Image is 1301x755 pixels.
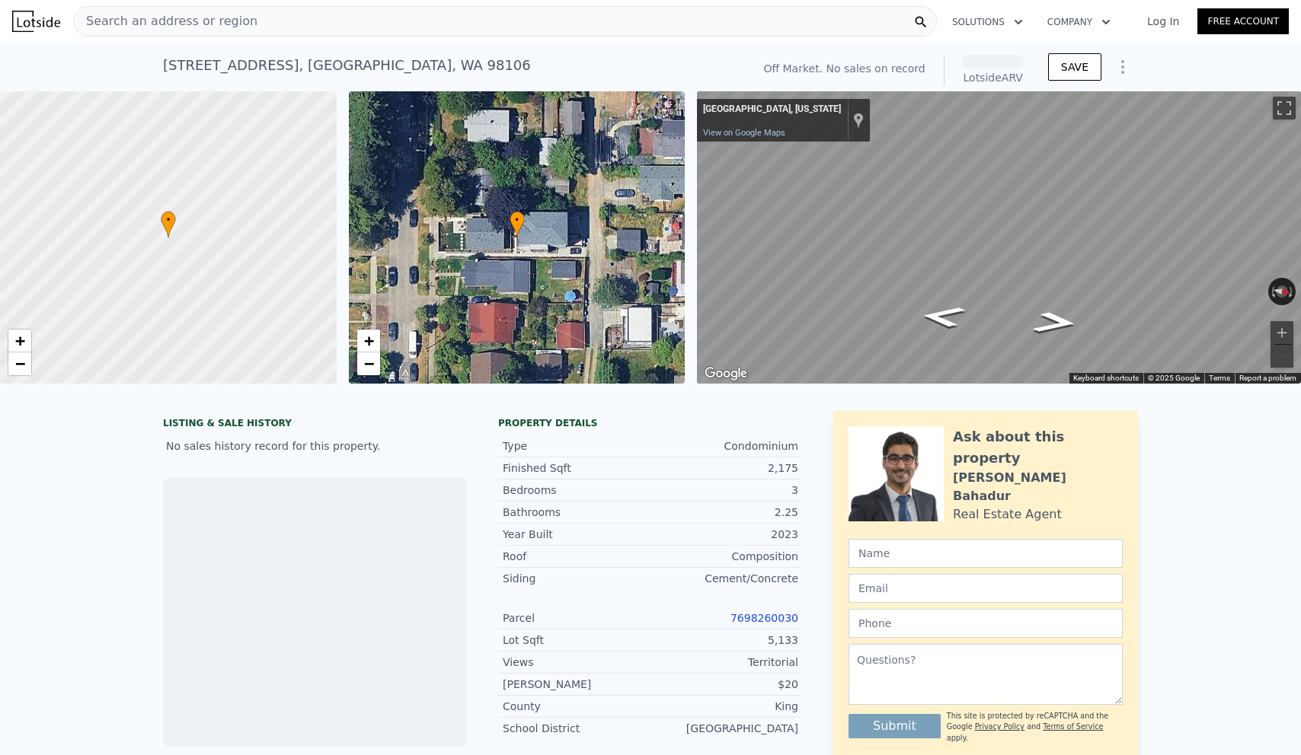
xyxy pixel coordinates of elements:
[163,417,468,432] div: LISTING & SALE HISTORY
[1014,307,1097,339] path: Go North
[947,711,1123,744] div: This site is protected by reCAPTCHA and the Google and apply.
[703,104,841,116] div: [GEOGRAPHIC_DATA], [US_STATE]
[8,330,31,352] a: Zoom in
[503,571,650,586] div: Siding
[161,213,176,227] span: •
[1268,278,1277,305] button: Rotate counterclockwise
[1197,8,1289,34] a: Free Account
[510,211,525,237] div: •
[650,438,798,454] div: Condominium
[503,549,650,564] div: Roof
[163,55,531,76] div: [STREET_ADDRESS] , [GEOGRAPHIC_DATA] , WA 98106
[503,483,650,498] div: Bedrooms
[503,721,650,736] div: School District
[849,539,1123,568] input: Name
[697,91,1301,384] div: Street View
[650,549,798,564] div: Composition
[701,364,751,384] img: Google
[650,483,798,498] div: 3
[503,527,650,542] div: Year Built
[1271,345,1293,368] button: Zoom out
[1209,374,1230,382] a: Terms (opens in new tab)
[12,11,60,32] img: Lotside
[953,426,1123,469] div: Ask about this property
[703,128,785,138] a: View on Google Maps
[1267,284,1296,300] button: Reset the view
[503,610,650,626] div: Parcel
[498,417,803,429] div: Property details
[1108,52,1138,82] button: Show Options
[953,505,1062,524] div: Real Estate Agent
[650,655,798,670] div: Territorial
[15,354,25,373] span: −
[650,527,798,542] div: 2023
[1129,14,1197,29] a: Log In
[1273,97,1296,119] button: Toggle fullscreen view
[701,364,751,384] a: Open this area in Google Maps (opens a new window)
[363,354,373,373] span: −
[849,574,1123,603] input: Email
[1035,8,1123,36] button: Company
[650,460,798,476] div: 2,175
[853,112,864,129] a: Show location on map
[650,632,798,648] div: 5,133
[730,612,798,624] a: 7698260030
[849,714,941,738] button: Submit
[503,438,650,454] div: Type
[975,722,1024,731] a: Privacy Policy
[1043,722,1103,731] a: Terms of Service
[163,432,468,460] div: No sales history record for this property.
[650,699,798,714] div: King
[901,301,984,333] path: Go South
[503,632,650,648] div: Lot Sqft
[503,677,650,692] div: [PERSON_NAME]
[650,505,798,520] div: 2.25
[963,70,1024,85] div: Lotside ARV
[953,469,1123,505] div: [PERSON_NAME] Bahadur
[503,699,650,714] div: County
[74,12,257,30] span: Search an address or region
[1239,374,1296,382] a: Report a problem
[357,352,380,375] a: Zoom out
[8,352,31,375] a: Zoom out
[1271,321,1293,344] button: Zoom in
[849,609,1123,638] input: Phone
[363,331,373,350] span: +
[1048,53,1101,81] button: SAVE
[510,213,525,227] span: •
[940,8,1035,36] button: Solutions
[161,211,176,237] div: •
[503,505,650,520] div: Bathrooms
[357,330,380,352] a: Zoom in
[650,677,798,692] div: $20
[697,91,1301,384] div: Map
[763,61,925,76] div: Off Market. No sales on record
[503,460,650,476] div: Finished Sqft
[650,721,798,736] div: [GEOGRAPHIC_DATA]
[1148,374,1200,382] span: © 2025 Google
[15,331,25,350] span: +
[503,655,650,670] div: Views
[1288,278,1296,305] button: Rotate clockwise
[1073,373,1139,384] button: Keyboard shortcuts
[650,571,798,586] div: Cement/Concrete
